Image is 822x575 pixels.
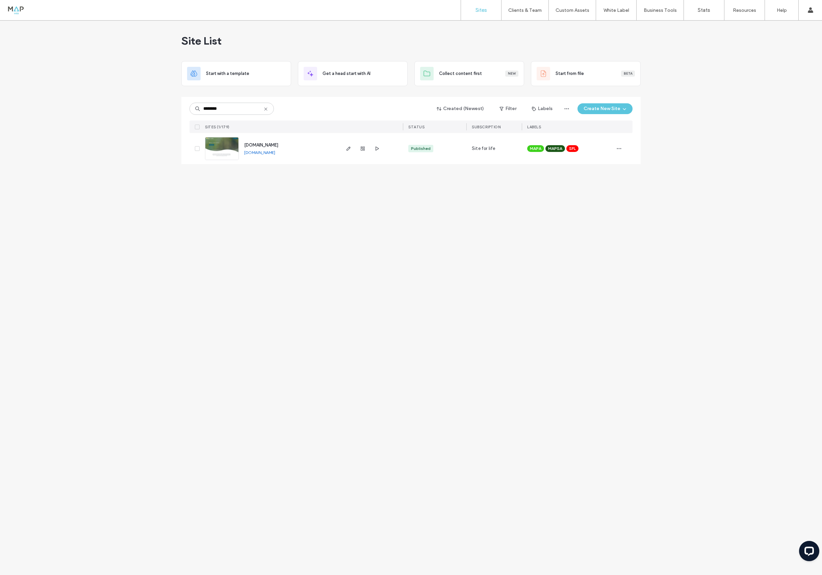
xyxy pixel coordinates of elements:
span: MAPSA [548,146,562,152]
div: Published [411,146,431,152]
div: Start with a template [181,61,291,86]
a: [DOMAIN_NAME] [244,150,275,155]
button: Created (Newest) [431,103,490,114]
label: Resources [733,7,756,13]
span: Collect content first [439,70,482,77]
label: Stats [698,7,710,13]
label: Clients & Team [508,7,542,13]
div: Get a head start with AI [298,61,408,86]
span: LABELS [527,125,541,129]
label: Business Tools [644,7,677,13]
span: Start with a template [206,70,249,77]
span: Start from file [556,70,584,77]
span: STATUS [408,125,425,129]
span: SUBSCRIPTION [472,125,500,129]
span: Help [15,5,29,11]
iframe: LiveChat chat widget [794,538,822,567]
div: Collect content firstNew [414,61,524,86]
span: Site for life [472,145,495,152]
label: Sites [476,7,487,13]
div: Start from fileBeta [531,61,641,86]
label: Help [777,7,787,13]
span: SFL [569,146,576,152]
a: [DOMAIN_NAME] [244,142,278,148]
button: Create New Site [577,103,633,114]
span: Get a head start with AI [323,70,370,77]
button: Filter [493,103,523,114]
span: Site List [181,34,222,48]
span: MAPA [530,146,541,152]
label: White Label [603,7,629,13]
label: Custom Assets [556,7,589,13]
button: Labels [526,103,559,114]
div: New [505,71,518,77]
div: Beta [621,71,635,77]
span: SITES (1/179) [205,125,230,129]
